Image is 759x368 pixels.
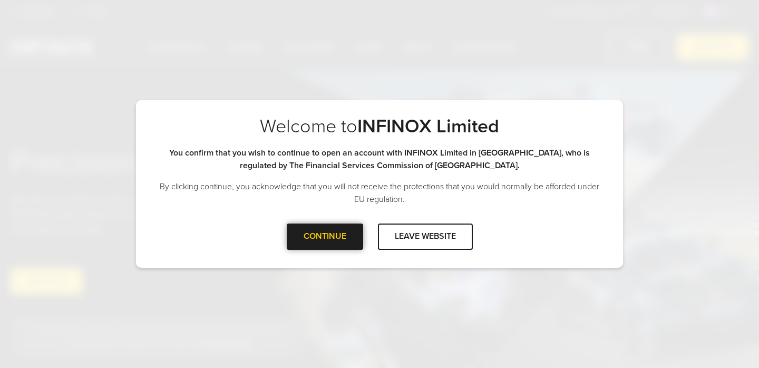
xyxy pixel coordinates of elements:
[169,148,590,171] strong: You confirm that you wish to continue to open an account with INFINOX Limited in [GEOGRAPHIC_DATA...
[157,115,602,138] p: Welcome to
[357,115,499,138] strong: INFINOX Limited
[157,180,602,206] p: By clicking continue, you acknowledge that you will not receive the protections that you would no...
[378,224,473,249] div: LEAVE WEBSITE
[287,224,363,249] div: CONTINUE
